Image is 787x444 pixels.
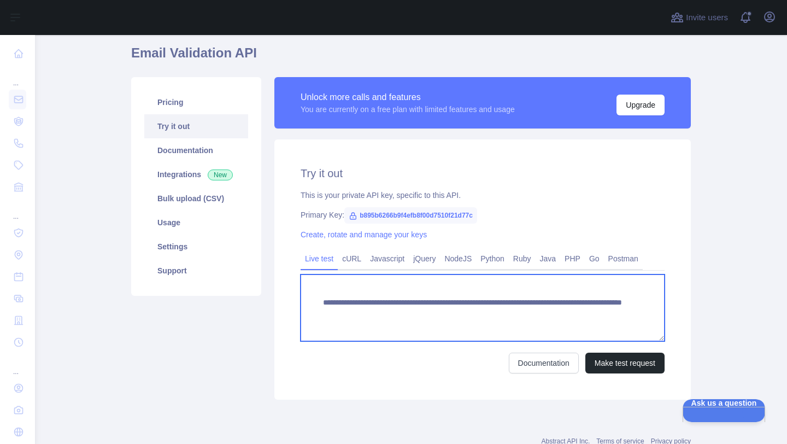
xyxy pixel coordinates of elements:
button: Upgrade [616,95,665,115]
a: Documentation [144,138,248,162]
h2: Try it out [301,166,665,181]
a: Try it out [144,114,248,138]
div: Unlock more calls and features [301,91,515,104]
a: jQuery [409,250,440,267]
a: Usage [144,211,248,235]
iframe: Help Scout Beacon - Open [683,399,765,422]
div: This is your private API key, specific to this API. [301,190,665,201]
button: Make test request [585,353,665,373]
div: ... [9,66,26,87]
span: New [208,170,233,180]
a: cURL [338,250,366,267]
a: Postman [604,250,643,267]
a: Support [144,259,248,283]
a: Create, rotate and manage your keys [301,230,427,239]
a: Live test [301,250,338,267]
a: Documentation [509,353,579,373]
a: PHP [560,250,585,267]
div: Primary Key: [301,209,665,220]
a: Integrations New [144,162,248,186]
h1: Email Validation API [131,44,691,71]
a: Python [476,250,509,267]
button: Invite users [668,9,730,26]
a: Java [536,250,561,267]
a: Ruby [509,250,536,267]
a: Bulk upload (CSV) [144,186,248,211]
div: ... [9,354,26,376]
div: You are currently on a free plan with limited features and usage [301,104,515,115]
a: NodeJS [440,250,476,267]
span: Invite users [686,11,728,24]
div: ... [9,199,26,221]
a: Settings [144,235,248,259]
a: Pricing [144,90,248,114]
span: b895b6266b9f4efb8f00d7510f21d77c [344,207,477,224]
a: Go [585,250,604,267]
a: Javascript [366,250,409,267]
